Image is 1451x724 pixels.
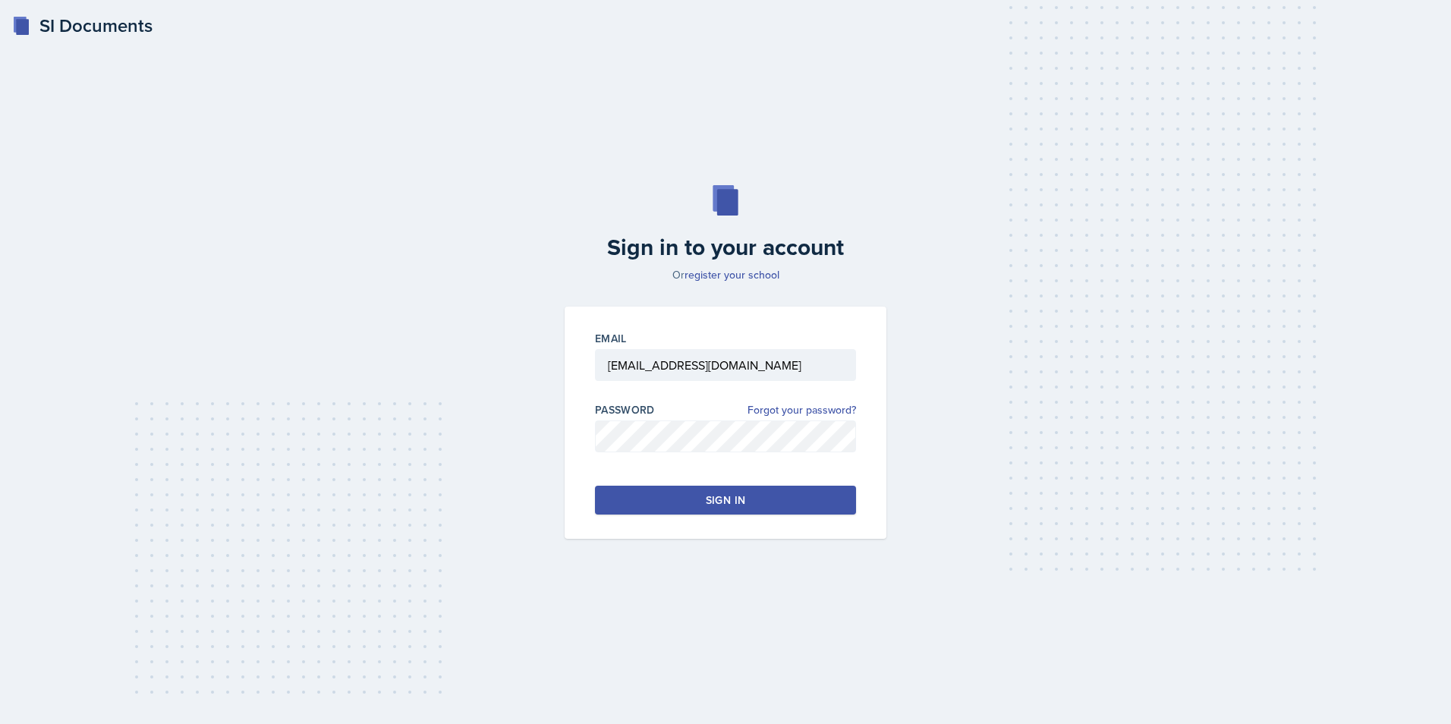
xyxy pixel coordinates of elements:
label: Password [595,402,655,417]
a: register your school [685,267,779,282]
label: Email [595,331,627,346]
div: Sign in [706,493,745,508]
a: SI Documents [12,12,153,39]
h2: Sign in to your account [556,234,895,261]
a: Forgot your password? [748,402,856,418]
input: Email [595,349,856,381]
button: Sign in [595,486,856,515]
p: Or [556,267,895,282]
